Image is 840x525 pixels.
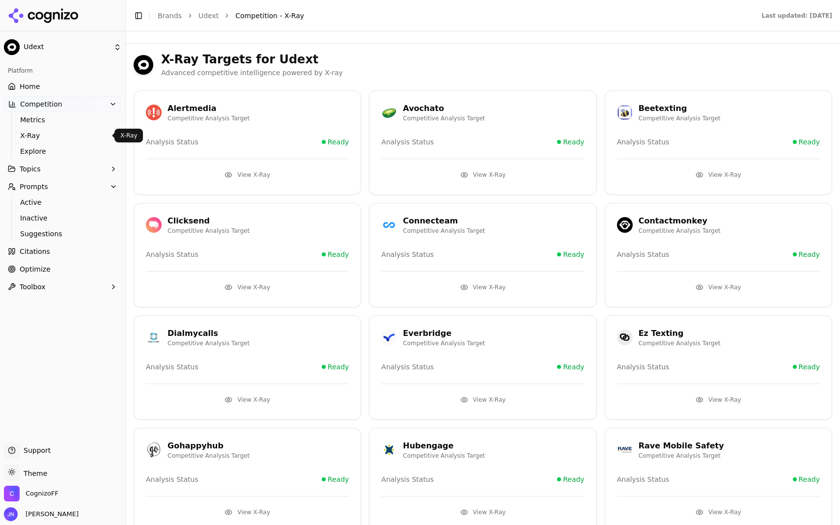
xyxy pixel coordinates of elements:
img: alertmedia [146,105,162,120]
img: rave mobile safety [617,442,633,458]
span: Suggestions [20,229,106,239]
span: Analysis Status [617,362,670,372]
button: View X-Ray [381,279,584,295]
button: Toolbox [4,279,121,295]
a: Optimize [4,261,121,277]
div: Everbridge [403,328,485,339]
div: Ez Texting [639,328,721,339]
span: Analysis Status [146,137,198,147]
span: Support [20,445,51,455]
a: Home [4,79,121,94]
p: Competitive Analysis Target [168,114,250,122]
p: Competitive Analysis Target [639,339,721,347]
div: Platform [4,63,121,79]
button: Topics [4,161,121,177]
button: View X-Ray [146,279,349,295]
span: Inactive [20,213,106,223]
span: Topics [20,164,41,174]
div: Rave Mobile Safety [639,440,724,452]
span: Toolbox [20,282,46,292]
p: Competitive Analysis Target [639,227,721,235]
a: Active [16,195,110,209]
div: Alertmedia [168,103,250,114]
button: Open user button [4,507,79,521]
img: clicksend [146,217,162,233]
button: Competition [4,96,121,112]
p: X-Ray [120,132,137,139]
span: Home [20,82,40,91]
div: Gohappyhub [168,440,250,452]
nav: breadcrumb [158,11,742,21]
p: Competitive Analysis Target [403,452,485,460]
img: contactmonkey [617,217,633,233]
a: connecteam [381,217,397,233]
button: Open organization switcher [4,486,58,501]
p: Competitive Analysis Target [168,452,250,460]
img: gohappyhub [146,442,162,458]
h3: X-Ray Targets for Udext [161,52,832,67]
button: View X-Ray [617,504,820,520]
a: Udext [198,11,219,21]
div: Beetexting [639,103,721,114]
p: Competitive Analysis Target [403,114,485,122]
span: Theme [20,470,47,477]
button: View X-Ray [146,504,349,520]
button: View X-Ray [381,504,584,520]
img: ez texting [617,330,633,345]
div: Contactmonkey [639,215,721,227]
span: Analysis Status [146,474,198,484]
span: Analysis Status [146,362,198,372]
img: Udext [4,39,20,55]
button: View X-Ray [146,167,349,183]
span: Ready [799,474,820,484]
span: Ready [563,362,584,372]
span: Optimize [20,264,51,274]
span: Competition - X-Ray [235,11,304,21]
p: Competitive Analysis Target [168,339,250,347]
div: Last updated: [DATE] [761,12,832,20]
span: Ready [563,249,584,259]
button: View X-Ray [617,167,820,183]
span: Ready [563,137,584,147]
a: Brands [158,12,182,20]
p: Competitive Analysis Target [168,227,250,235]
span: Active [20,197,106,207]
img: avochato [381,105,397,120]
img: hubengage [381,442,397,458]
button: View X-Ray [146,392,349,408]
a: Suggestions [16,227,110,241]
span: Citations [20,247,50,256]
span: Ready [328,474,349,484]
img: everbridge [381,330,397,345]
p: Advanced competitive intelligence powered by X-ray [161,67,832,79]
span: Analysis Status [146,249,198,259]
button: View X-Ray [381,167,584,183]
button: View X-Ray [617,392,820,408]
span: Metrics [20,115,106,125]
div: Avochato [403,103,485,114]
p: Competitive Analysis Target [403,227,485,235]
a: Citations [4,244,121,259]
span: Ready [328,249,349,259]
img: CognizoFF [4,486,20,501]
div: Dialmycalls [168,328,250,339]
p: Competitive Analysis Target [403,339,485,347]
img: dialmycalls [146,330,162,345]
span: Explore [20,146,106,156]
img: Jay Nasibov [4,507,18,521]
span: Ready [563,474,584,484]
span: Analysis Status [617,474,670,484]
img: beetexting [617,105,633,120]
span: Prompts [20,182,48,192]
a: Metrics [16,113,110,127]
span: Udext [24,43,110,52]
